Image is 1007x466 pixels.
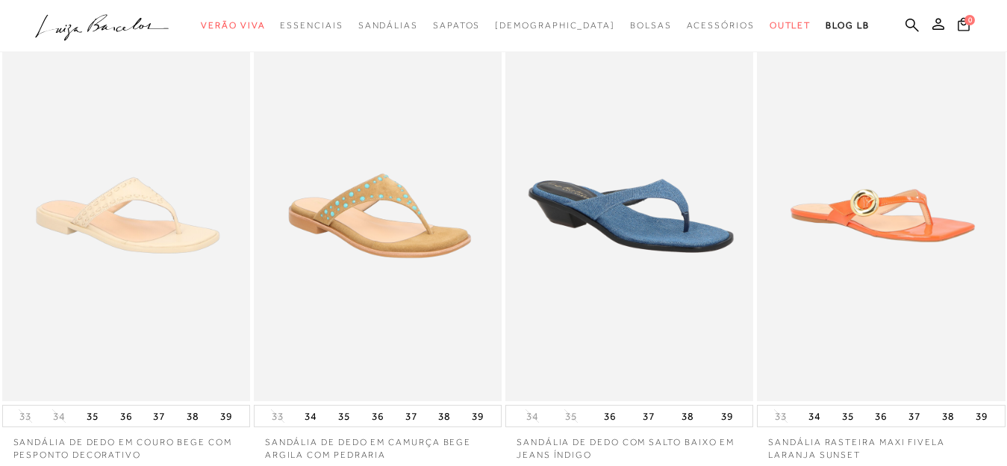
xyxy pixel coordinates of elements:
a: categoryNavScreenReaderText [687,12,755,40]
button: 36 [870,406,891,426]
span: Sapatos [433,20,480,31]
a: categoryNavScreenReaderText [630,12,672,40]
button: 39 [216,406,237,426]
button: 37 [401,406,422,426]
a: SANDÁLIA RASTEIRA MAXI FIVELA LARANJA SUNSET SANDÁLIA RASTEIRA MAXI FIVELA LARANJA SUNSET [758,32,1003,399]
button: 34 [522,409,543,424]
button: 37 [638,406,659,426]
span: [DEMOGRAPHIC_DATA] [495,20,615,31]
button: 33 [15,409,36,424]
a: SANDÁLIA DE DEDO COM SALTO BAIXO EM JEANS ÍNDIGO SANDÁLIA DE DEDO COM SALTO BAIXO EM JEANS ÍNDIGO [507,32,752,399]
button: 34 [49,409,69,424]
button: 36 [116,406,137,426]
a: BLOG LB [826,12,869,40]
span: Essenciais [280,20,343,31]
button: 35 [838,406,858,426]
button: 34 [300,406,321,426]
img: SANDÁLIA DE DEDO EM CAMURÇA BEGE ARGILA COM PEDRARIA [255,32,500,399]
span: Verão Viva [201,20,265,31]
a: categoryNavScreenReaderText [358,12,418,40]
button: 33 [267,409,288,424]
button: 35 [82,406,103,426]
span: 0 [964,15,975,25]
button: 35 [334,406,355,426]
button: 35 [561,409,582,424]
button: 39 [971,406,992,426]
button: 37 [149,406,169,426]
button: 38 [182,406,203,426]
img: SANDÁLIA DE DEDO COM SALTO BAIXO EM JEANS ÍNDIGO [507,32,752,399]
img: SANDÁLIA DE DEDO EM COURO BEGE COM PESPONTO DECORATIVO [4,32,249,399]
button: 36 [367,406,388,426]
button: 0 [953,16,974,37]
button: 38 [677,406,698,426]
a: SANDÁLIA DE DEDO COM SALTO BAIXO EM JEANS ÍNDIGO [505,427,753,462]
a: SANDÁLIA DE DEDO EM CAMURÇA BEGE ARGILA COM PEDRARIA [254,427,502,462]
button: 33 [770,409,791,424]
a: noSubCategoriesText [495,12,615,40]
button: 39 [467,406,488,426]
span: Sandálias [358,20,418,31]
button: 34 [804,406,825,426]
a: SANDÁLIA RASTEIRA MAXI FIVELA LARANJA SUNSET [757,427,1005,462]
a: SANDÁLIA DE DEDO EM CAMURÇA BEGE ARGILA COM PEDRARIA SANDÁLIA DE DEDO EM CAMURÇA BEGE ARGILA COM ... [255,32,500,399]
a: SANDÁLIA DE DEDO EM COURO BEGE COM PESPONTO DECORATIVO SANDÁLIA DE DEDO EM COURO BEGE COM PESPONT... [4,32,249,399]
span: BLOG LB [826,20,869,31]
button: 37 [904,406,925,426]
button: 36 [599,406,620,426]
span: Outlet [770,20,811,31]
a: categoryNavScreenReaderText [280,12,343,40]
button: 39 [717,406,738,426]
button: 38 [434,406,455,426]
img: SANDÁLIA RASTEIRA MAXI FIVELA LARANJA SUNSET [758,32,1003,399]
a: categoryNavScreenReaderText [433,12,480,40]
a: categoryNavScreenReaderText [770,12,811,40]
a: SANDÁLIA DE DEDO EM COURO BEGE COM PESPONTO DECORATIVO [2,427,250,462]
button: 38 [938,406,958,426]
span: Bolsas [630,20,672,31]
span: Acessórios [687,20,755,31]
a: categoryNavScreenReaderText [201,12,265,40]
